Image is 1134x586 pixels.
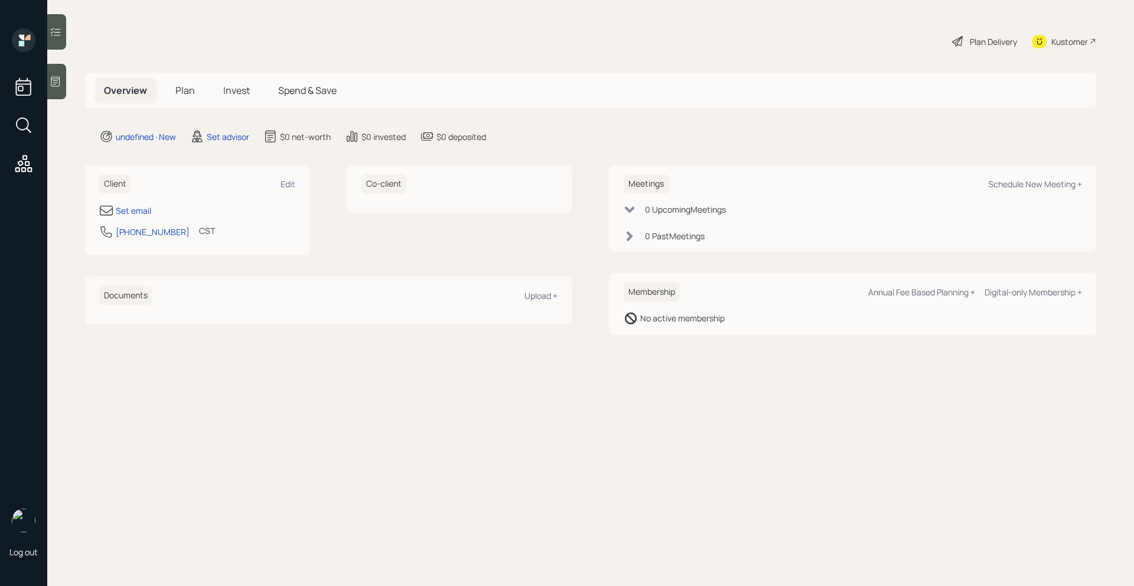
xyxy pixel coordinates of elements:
[99,286,152,305] h6: Documents
[9,546,38,558] div: Log out
[281,178,295,190] div: Edit
[116,226,190,238] div: [PHONE_NUMBER]
[116,204,151,217] div: Set email
[970,35,1017,48] div: Plan Delivery
[361,174,406,194] h6: Co-client
[99,174,131,194] h6: Client
[361,131,406,143] div: $0 invested
[640,312,725,324] div: No active membership
[207,131,249,143] div: Set advisor
[624,174,669,194] h6: Meetings
[223,84,250,97] span: Invest
[436,131,486,143] div: $0 deposited
[278,84,337,97] span: Spend & Save
[645,203,726,216] div: 0 Upcoming Meeting s
[988,178,1082,190] div: Schedule New Meeting +
[985,287,1082,298] div: Digital-only Membership +
[199,224,215,237] div: CST
[12,509,35,532] img: retirable_logo.png
[116,131,176,143] div: undefined · New
[104,84,147,97] span: Overview
[868,287,975,298] div: Annual Fee Based Planning +
[280,131,331,143] div: $0 net-worth
[175,84,195,97] span: Plan
[524,290,558,301] div: Upload +
[1051,35,1088,48] div: Kustomer
[624,282,680,302] h6: Membership
[645,230,705,242] div: 0 Past Meeting s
